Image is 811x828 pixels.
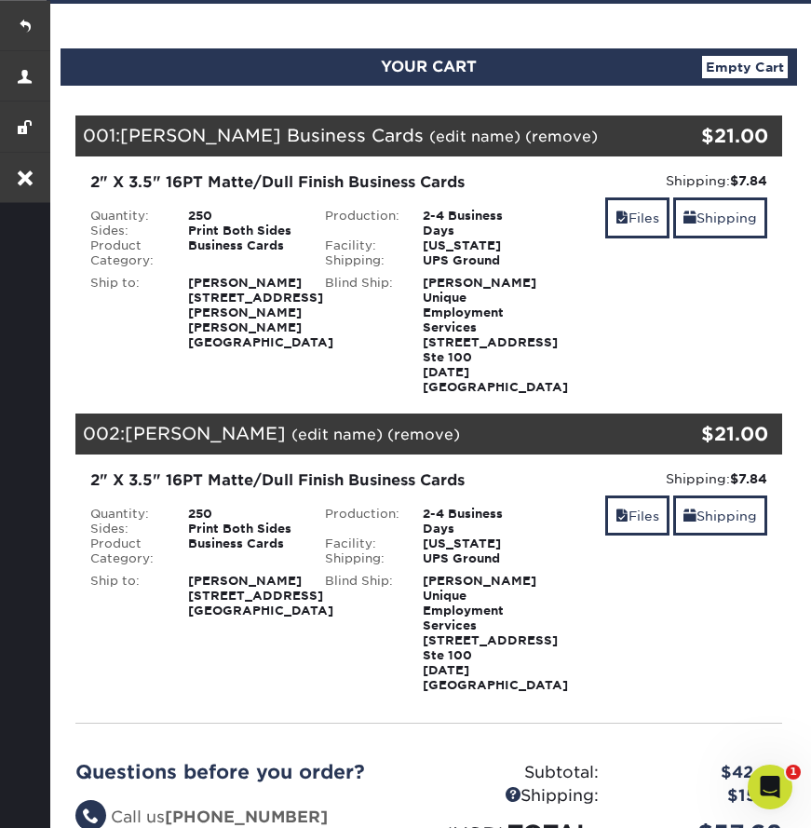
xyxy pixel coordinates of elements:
div: Facility: [311,536,409,551]
div: $21.00 [665,420,769,448]
div: 2" X 3.5" 16PT Matte/Dull Finish Business Cards [90,171,533,194]
div: Shipping: [311,253,409,268]
div: 002: [75,414,665,455]
div: 2" X 3.5" 16PT Matte/Dull Finish Business Cards [90,469,533,492]
a: (remove) [525,128,598,145]
div: UPS Ground [409,551,546,566]
h2: Questions before you order? [75,761,415,783]
strong: [PERSON_NAME] Unique Employment Services [STREET_ADDRESS] Ste 100 [DATE][GEOGRAPHIC_DATA] [423,574,568,692]
div: 250 [174,209,311,224]
div: $15.68 [613,784,796,808]
div: Production: [311,209,409,238]
div: Sides: [76,224,174,238]
div: $42.00 [613,761,796,785]
div: Quantity: [76,209,174,224]
div: Shipping: [561,469,767,488]
a: (remove) [387,426,460,443]
span: files [615,509,629,523]
span: shipping [683,509,696,523]
span: [PERSON_NAME] Business Cards [120,125,424,145]
div: Ship to: [76,574,174,618]
span: 1 [786,765,801,780]
span: YOUR CART [381,58,477,75]
div: Blind Ship: [311,574,409,693]
div: Product Category: [76,536,174,566]
strong: [PERSON_NAME] [STREET_ADDRESS][PERSON_NAME] [PERSON_NAME][GEOGRAPHIC_DATA] [188,276,333,349]
div: Production: [311,507,409,536]
div: 2-4 Business Days [409,507,546,536]
strong: [PERSON_NAME] Unique Employment Services [STREET_ADDRESS] Ste 100 [DATE][GEOGRAPHIC_DATA] [423,276,568,394]
a: (edit name) [429,128,520,145]
div: Business Cards [174,238,311,268]
div: [US_STATE] [409,536,546,551]
div: Business Cards [174,536,311,566]
div: Blind Ship: [311,276,409,395]
a: Files [605,495,669,536]
div: 250 [174,507,311,522]
div: 001: [75,115,665,156]
iframe: Intercom live chat [748,765,792,809]
strong: $7.84 [730,471,767,486]
div: $21.00 [665,122,769,150]
div: [US_STATE] [409,238,546,253]
a: Shipping [673,197,767,238]
a: Files [605,197,669,238]
div: UPS Ground [409,253,546,268]
span: shipping [683,210,696,225]
div: Ship to: [76,276,174,350]
div: Quantity: [76,507,174,522]
div: Shipping: [429,784,613,808]
a: (edit name) [291,426,383,443]
div: Sides: [76,522,174,536]
strong: [PHONE_NUMBER] [165,808,328,826]
div: Facility: [311,238,409,253]
div: Shipping: [311,551,409,566]
strong: [PERSON_NAME] [STREET_ADDRESS] [GEOGRAPHIC_DATA] [188,574,333,618]
strong: $7.84 [730,173,767,188]
span: [PERSON_NAME] [125,423,286,443]
a: Empty Cart [702,56,788,78]
span: files [615,210,629,225]
div: Subtotal: [429,761,613,785]
div: Product Category: [76,238,174,268]
a: Shipping [673,495,767,536]
div: Shipping: [561,171,767,190]
div: Print Both Sides [174,522,311,536]
div: 2-4 Business Days [409,209,546,238]
div: Print Both Sides [174,224,311,238]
